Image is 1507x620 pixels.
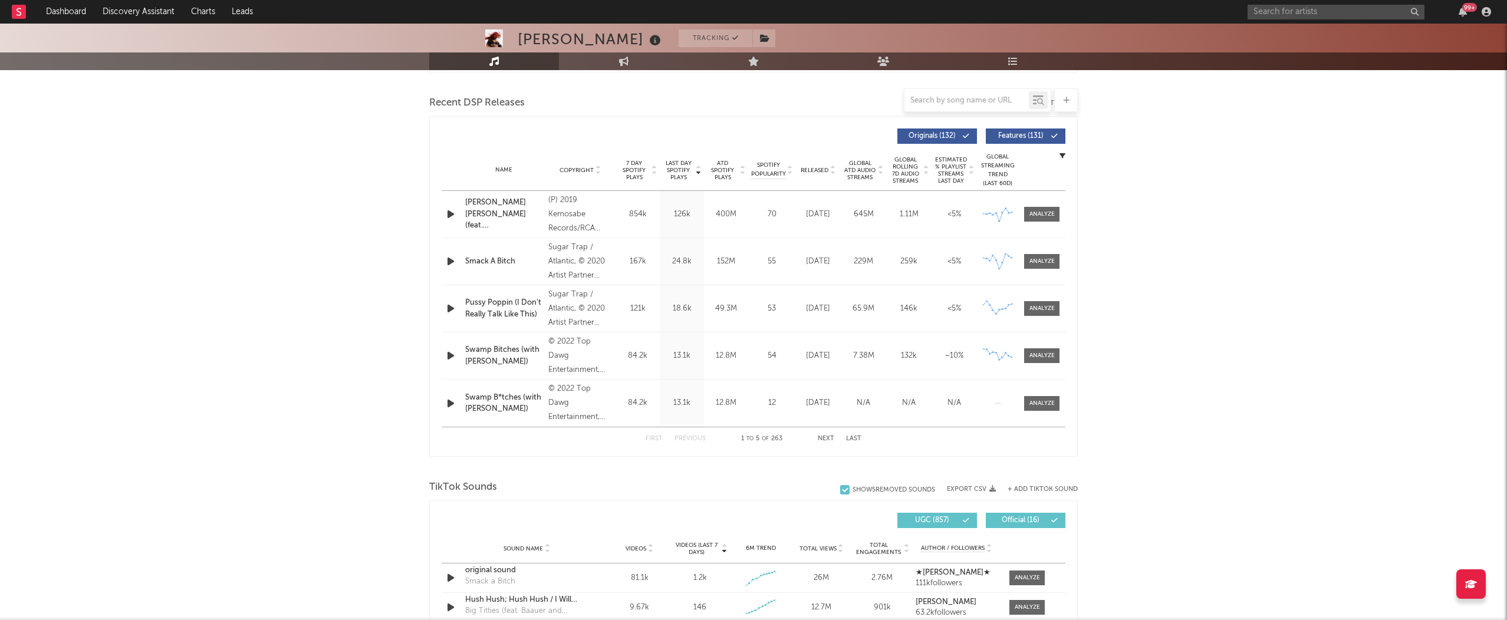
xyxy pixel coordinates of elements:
[1008,486,1078,493] button: + Add TikTok Sound
[916,569,991,576] strong: ★[PERSON_NAME]★
[794,602,849,614] div: 12.7M
[674,436,706,442] button: Previous
[794,572,849,584] div: 26M
[465,166,542,174] div: Name
[844,397,883,409] div: N/A
[798,209,838,220] div: [DATE]
[465,344,542,367] div: Swamp Bitches (with [PERSON_NAME])
[935,303,974,315] div: <5%
[429,480,497,494] span: TikTok Sounds
[751,350,792,362] div: 54
[746,436,753,441] span: to
[947,486,996,493] button: Export CSV
[663,303,701,315] div: 18.6k
[889,303,929,315] div: 146k
[729,432,794,446] div: 1 5 263
[986,128,1065,144] button: Features(131)
[707,303,745,315] div: 49.3M
[935,156,967,184] span: Estimated % Playlist Streams Last Day
[935,397,974,409] div: N/A
[916,609,998,617] div: 63.2k followers
[897,128,977,144] button: Originals(132)
[853,486,935,494] div: Show 5 Removed Sounds
[663,160,694,181] span: Last Day Spotify Plays
[935,256,974,268] div: <5%
[465,594,588,606] a: Hush Hush; Hush Hush / I Will Survive - [PERSON_NAME]
[855,542,903,556] span: Total Engagements
[548,193,613,236] div: (P) 2019 Kemosabe Records/RCA Records
[798,303,838,315] div: [DATE]
[889,397,929,409] div: N/A
[798,256,838,268] div: [DATE]
[465,605,588,617] div: Big Titties (feat. Baauer and EarthGang)
[618,350,657,362] div: 84.2k
[751,303,792,315] div: 53
[904,96,1029,105] input: Search by song name or URL
[1248,5,1424,19] input: Search for artists
[844,350,883,362] div: 7.38M
[548,335,613,377] div: © 2022 Top Dawg Entertainment, LLC, under exclusive license to UMG Recordings, Inc.
[935,209,974,220] div: <5%
[993,517,1048,524] span: Official ( 16 )
[465,297,542,320] div: Pussy Poppin (I Don't Really Talk Like This)
[612,572,667,584] div: 81.1k
[518,29,664,49] div: [PERSON_NAME]
[935,350,974,362] div: ~ 10 %
[1459,7,1467,17] button: 99+
[618,303,657,315] div: 121k
[646,436,663,442] button: First
[707,209,745,220] div: 400M
[465,392,542,415] a: Swamp B*tches (with [PERSON_NAME])
[916,598,976,606] strong: [PERSON_NAME]
[504,545,543,552] span: Sound Name
[818,436,834,442] button: Next
[897,513,977,528] button: UGC(857)
[889,209,929,220] div: 1.11M
[465,565,588,576] div: original sound
[916,569,998,577] a: ★[PERSON_NAME]★
[889,256,929,268] div: 259k
[733,544,788,553] div: 6M Trend
[801,167,828,174] span: Released
[762,436,769,441] span: of
[905,517,959,524] span: UGC ( 857 )
[844,209,883,220] div: 645M
[618,397,657,409] div: 84.2k
[889,156,922,184] span: Global Rolling 7D Audio Streams
[980,153,1015,188] div: Global Streaming Trend (Last 60D)
[693,572,707,584] div: 1.2k
[707,160,738,181] span: ATD Spotify Plays
[916,598,998,606] a: [PERSON_NAME]
[1462,3,1477,12] div: 99 +
[905,133,959,140] span: Originals ( 132 )
[548,240,613,283] div: Sugar Trap / Atlantic, © 2020 Artist Partner Group, Inc.
[548,382,613,424] div: © 2022 Top Dawg Entertainment, LLC, under exclusive license to UMG Recordings, Inc.
[465,256,542,268] a: Smack A Bitch
[751,397,792,409] div: 12
[663,350,701,362] div: 13.1k
[798,397,838,409] div: [DATE]
[986,513,1065,528] button: Official(16)
[560,167,594,174] span: Copyright
[846,436,861,442] button: Last
[855,602,910,614] div: 901k
[548,288,613,330] div: Sugar Trap / Atlantic, © 2020 Artist Partner Group, Inc.
[996,486,1078,493] button: + Add TikTok Sound
[993,133,1048,140] span: Features ( 131 )
[465,197,542,232] a: [PERSON_NAME] [PERSON_NAME] (feat. [PERSON_NAME])
[663,209,701,220] div: 126k
[707,397,745,409] div: 12.8M
[751,161,786,179] span: Spotify Popularity
[844,256,883,268] div: 229M
[663,397,701,409] div: 13.1k
[618,209,657,220] div: 854k
[693,602,706,614] div: 146
[612,602,667,614] div: 9.67k
[465,576,515,588] div: Smack a Bitch
[626,545,646,552] span: Videos
[921,545,985,552] span: Author / Followers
